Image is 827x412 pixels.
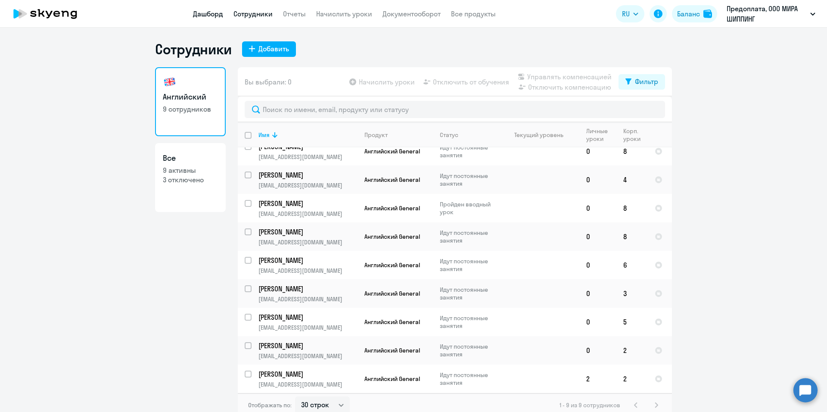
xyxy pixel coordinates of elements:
div: Имя [258,131,357,139]
img: english [163,75,177,89]
td: 4 [616,165,648,194]
div: Текущий уровень [514,131,563,139]
td: 0 [579,222,616,251]
td: 2 [579,365,616,393]
td: 0 [579,308,616,336]
div: Добавить [258,44,289,54]
a: Начислить уроки [316,9,372,18]
p: [EMAIL_ADDRESS][DOMAIN_NAME] [258,153,357,161]
a: [PERSON_NAME] [258,199,357,208]
a: [PERSON_NAME] [258,312,357,322]
span: Английский General [364,290,420,297]
td: 8 [616,222,648,251]
p: [EMAIL_ADDRESS][DOMAIN_NAME] [258,324,357,331]
span: Английский General [364,261,420,269]
a: Отчеты [283,9,306,18]
td: 2 [616,365,648,393]
p: [EMAIL_ADDRESS][DOMAIN_NAME] [258,352,357,360]
td: 2 [616,336,648,365]
a: Дашборд [193,9,223,18]
div: Личные уроки [586,127,610,143]
a: Сотрудники [233,9,273,18]
td: 8 [616,137,648,165]
p: 9 активны [163,165,218,175]
div: Корп. уроки [623,127,647,143]
a: [PERSON_NAME] [258,369,357,379]
p: Идут постоянные занятия [440,144,499,159]
div: Продукт [364,131,432,139]
span: Английский General [364,176,420,184]
p: Идут постоянные занятия [440,314,499,330]
a: [PERSON_NAME] [258,227,357,237]
p: Пройден вводный урок [440,200,499,216]
div: Баланс [677,9,700,19]
img: balance [703,9,712,18]
p: [PERSON_NAME] [258,312,356,322]
td: 6 [616,251,648,279]
p: [PERSON_NAME] [258,256,356,265]
span: Английский General [364,204,420,212]
a: [PERSON_NAME] [258,284,357,293]
button: Добавить [242,41,296,57]
p: Предоплата, ООО МИРА ШИППИНГ [727,3,807,24]
a: [PERSON_NAME] [258,256,357,265]
h3: Английский [163,91,218,103]
p: [EMAIL_ADDRESS][DOMAIN_NAME] [258,210,357,218]
p: Идут постоянные занятия [440,371,499,387]
td: 8 [616,194,648,222]
a: Английский9 сотрудников [155,67,226,136]
p: Идут постоянные занятия [440,286,499,301]
span: Английский General [364,147,420,155]
td: 0 [579,194,616,222]
span: Английский General [364,375,420,383]
div: Статус [440,131,499,139]
p: 9 сотрудников [163,104,218,114]
p: Идут постоянные занятия [440,343,499,358]
div: Продукт [364,131,388,139]
td: 0 [579,336,616,365]
div: Корп. уроки [623,127,642,143]
div: Статус [440,131,458,139]
td: 5 [616,308,648,336]
h3: Все [163,153,218,164]
p: [PERSON_NAME] [258,170,356,180]
button: Предоплата, ООО МИРА ШИППИНГ [722,3,820,24]
span: Отображать по: [248,401,292,409]
a: Все9 активны3 отключено [155,143,226,212]
td: 0 [579,251,616,279]
p: [EMAIL_ADDRESS][DOMAIN_NAME] [258,381,357,388]
div: Имя [258,131,270,139]
td: 0 [579,137,616,165]
span: 1 - 9 из 9 сотрудников [560,401,620,409]
div: Текущий уровень [506,131,579,139]
input: Поиск по имени, email, продукту или статусу [245,101,665,118]
p: [EMAIL_ADDRESS][DOMAIN_NAME] [258,295,357,303]
p: Идут постоянные занятия [440,257,499,273]
span: Английский General [364,318,420,326]
p: [EMAIL_ADDRESS][DOMAIN_NAME] [258,238,357,246]
p: [PERSON_NAME] [258,341,356,350]
p: 3 отключено [163,175,218,184]
h1: Сотрудники [155,41,232,58]
p: Идут постоянные занятия [440,172,499,187]
td: 0 [579,165,616,194]
p: [PERSON_NAME] [258,199,356,208]
span: Английский General [364,346,420,354]
a: [PERSON_NAME] [258,170,357,180]
a: Все продукты [451,9,496,18]
td: 0 [579,279,616,308]
p: [EMAIL_ADDRESS][DOMAIN_NAME] [258,181,357,189]
a: [PERSON_NAME] [258,341,357,350]
button: Фильтр [619,74,665,90]
p: [PERSON_NAME] [258,284,356,293]
span: Английский General [364,233,420,240]
a: Документооборот [382,9,441,18]
span: Вы выбрали: 0 [245,77,292,87]
p: Идут постоянные занятия [440,229,499,244]
span: RU [622,9,630,19]
p: [PERSON_NAME] [258,369,356,379]
td: 3 [616,279,648,308]
p: [PERSON_NAME] [258,227,356,237]
button: Балансbalance [672,5,717,22]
